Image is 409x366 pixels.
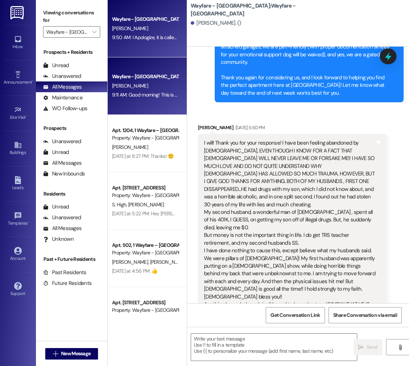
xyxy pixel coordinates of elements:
[4,210,32,229] a: Templates •
[61,350,90,357] span: New Message
[36,190,107,198] div: Residents
[270,311,320,319] span: Get Conversation Link
[43,170,85,178] div: New Inbounds
[43,62,69,69] div: Unread
[191,2,334,18] b: Wayfare - [GEOGRAPHIC_DATA]: Wayfare - [GEOGRAPHIC_DATA]
[112,259,150,265] span: [PERSON_NAME]
[329,307,402,323] button: Share Conversation via email
[367,343,378,351] span: Send
[112,299,178,306] div: Apt. [STREET_ADDRESS]
[354,339,382,355] button: Send
[112,201,128,208] span: S. High
[266,307,325,323] button: Get Conversation Link
[43,214,81,221] div: Unanswered
[150,259,186,265] span: [PERSON_NAME]
[43,72,81,80] div: Unanswered
[10,6,25,19] img: ResiDesk Logo
[32,79,33,84] span: •
[45,348,98,360] button: New Message
[43,138,81,145] div: Unanswered
[112,73,178,80] div: Wayfare - [GEOGRAPHIC_DATA]
[36,125,107,132] div: Prospects
[43,235,74,243] div: Unknown
[36,255,107,263] div: Past + Future Residents
[43,149,69,156] div: Unread
[43,83,82,91] div: All Messages
[112,153,173,159] div: [DATE] at 8:27 PM: Thanks! 🙂
[4,174,32,193] a: Leads
[234,124,265,131] div: [DATE] 5:50 PM
[4,245,32,264] a: Account
[43,280,92,287] div: Future Residents
[4,104,32,123] a: Site Visit •
[358,344,363,350] i: 
[28,220,29,225] span: •
[4,33,32,52] a: Inbox
[112,249,178,257] div: Property: Wayfare - [GEOGRAPHIC_DATA]
[43,225,82,232] div: All Messages
[191,19,241,27] div: [PERSON_NAME]. ()
[46,26,89,38] input: All communities
[112,184,178,192] div: Apt. [STREET_ADDRESS]
[26,114,27,119] span: •
[112,127,178,134] div: Apt. 1204, 1 Wayfare – [GEOGRAPHIC_DATA]
[398,344,403,350] i: 
[204,139,375,316] div: I will! Thank you for your response! I have been feeling abandoned by [DEMOGRAPHIC_DATA], EVEN TH...
[112,210,368,217] div: [DATE] at 5:22 PM: Hey [PERSON_NAME]! In the morning they will be partially parked in front of yo...
[112,306,178,314] div: Property: Wayfare - [GEOGRAPHIC_DATA]
[112,83,148,89] span: [PERSON_NAME]
[43,94,83,102] div: Maintenance
[43,105,87,112] div: WO Follow-ups
[112,25,148,32] span: [PERSON_NAME]
[4,139,32,158] a: Buildings
[4,280,32,299] a: Support
[128,201,164,208] span: [PERSON_NAME]
[112,134,178,142] div: Property: Wayfare - [GEOGRAPHIC_DATA]
[112,34,278,41] div: 9:50 AM: I Apologize, it is called the access fee! call us if you have any questions
[43,159,82,167] div: All Messages
[53,351,58,357] i: 
[112,15,178,23] div: Wayfare - [GEOGRAPHIC_DATA]
[92,29,96,35] i: 
[112,192,178,199] div: Property: Wayfare - [GEOGRAPHIC_DATA]
[198,124,387,134] div: [PERSON_NAME]
[36,48,107,56] div: Prospects + Residents
[112,144,148,150] span: [PERSON_NAME]
[43,269,87,276] div: Past Residents
[112,268,157,274] div: [DATE] at 4:56 PM: 👍
[43,203,69,211] div: Unread
[43,7,100,26] label: Viewing conversations for
[112,241,178,249] div: Apt. 502, 1 Wayfare – [GEOGRAPHIC_DATA]
[333,311,397,319] span: Share Conversation via email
